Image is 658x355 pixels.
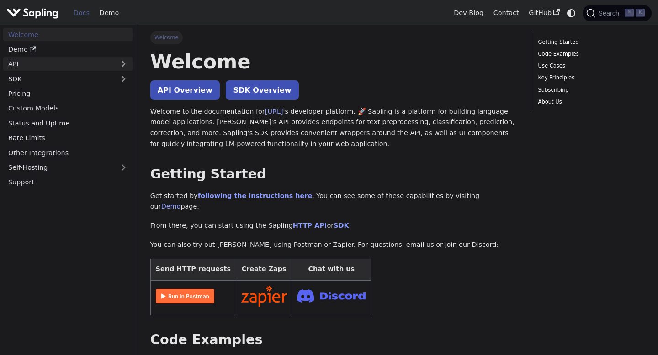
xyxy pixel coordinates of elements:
a: Dev Blog [449,6,488,20]
p: From there, you can start using the Sapling or . [150,220,518,231]
p: Welcome to the documentation for 's developer platform. 🚀 Sapling is a platform for building lang... [150,106,518,150]
a: following the instructions here [198,192,312,199]
th: Send HTTP requests [150,259,236,280]
button: Search (Command+K) [583,5,651,21]
a: [URL] [265,108,283,115]
h2: Getting Started [150,166,518,183]
a: Subscribing [538,86,642,94]
a: Rate Limits [3,131,133,145]
a: SDK [334,222,349,229]
a: About Us [538,98,642,106]
nav: Breadcrumbs [150,31,518,44]
th: Chat with us [292,259,371,280]
img: Connect in Zapier [241,286,287,307]
a: API [3,57,114,71]
button: Switch between dark and light mode (currently system mode) [565,6,578,20]
p: You can also try out [PERSON_NAME] using Postman or Zapier. For questions, email us or join our D... [150,240,518,251]
kbd: ⌘ [625,9,634,17]
button: Expand sidebar category 'API' [114,57,133,71]
a: SDK [3,72,114,85]
a: Welcome [3,28,133,41]
a: Status and Uptime [3,116,133,130]
a: Self-Hosting [3,161,133,174]
a: Custom Models [3,102,133,115]
a: Pricing [3,87,133,100]
p: Get started by . You can see some of these capabilities by visiting our page. [150,191,518,213]
a: GitHub [524,6,564,20]
a: Demo [95,6,124,20]
a: HTTP API [293,222,327,229]
a: Support [3,176,133,189]
img: Run in Postman [156,289,214,303]
h1: Welcome [150,49,518,74]
button: Expand sidebar category 'SDK' [114,72,133,85]
img: Sapling.ai [6,6,58,20]
span: Search [595,10,625,17]
a: Contact [488,6,524,20]
a: Demo [161,203,181,210]
th: Create Zaps [236,259,292,280]
img: Join Discord [297,287,366,305]
h2: Code Examples [150,332,518,348]
a: Use Cases [538,62,642,70]
a: SDK Overview [226,80,298,100]
a: Key Principles [538,73,642,82]
span: Welcome [150,31,183,44]
a: API Overview [150,80,220,100]
kbd: K [636,9,645,17]
a: Docs [69,6,95,20]
a: Demo [3,43,133,56]
a: Other Integrations [3,146,133,159]
a: Code Examples [538,50,642,58]
a: Sapling.ai [6,6,62,20]
a: Getting Started [538,38,642,47]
